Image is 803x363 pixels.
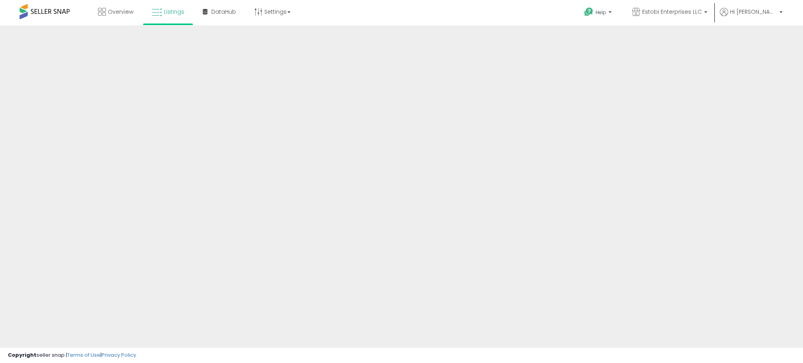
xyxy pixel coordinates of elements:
a: Help [578,1,620,25]
span: Overview [108,8,133,16]
i: Get Help [584,7,594,17]
span: DataHub [211,8,236,16]
span: Listings [164,8,184,16]
span: Hi [PERSON_NAME] [730,8,777,16]
span: Help [596,9,606,16]
a: Hi [PERSON_NAME] [720,8,783,25]
span: Estobi Enterprises LLC [642,8,702,16]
